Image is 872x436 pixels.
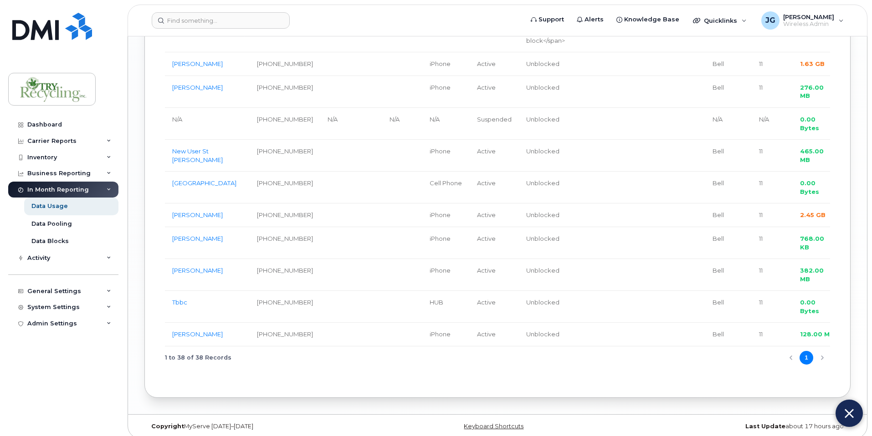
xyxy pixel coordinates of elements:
[752,108,793,140] td: N/A
[172,235,223,242] a: [PERSON_NAME]
[470,76,519,108] td: Active
[800,116,819,132] span: 0.00 Bytes
[382,108,422,140] td: N/A
[624,15,679,24] span: Knowledge Base
[172,84,223,91] a: [PERSON_NAME]
[422,108,470,140] td: N/A
[470,140,519,172] td: Active
[845,406,854,421] img: Close chat
[250,140,320,172] td: [PHONE_NUMBER]
[704,17,737,24] span: Quicklinks
[152,12,290,29] input: Find something...
[144,423,380,430] div: MyServe [DATE]–[DATE]
[705,140,752,172] td: Bell
[752,76,793,108] td: 11
[800,60,825,67] span: 1.63 GB
[524,10,570,29] a: Support
[570,10,610,29] a: Alerts
[519,172,705,203] td: Unblocked
[470,291,519,323] td: Active
[685,158,867,431] iframe: Five9 LiveChat
[172,60,223,67] a: [PERSON_NAME]
[250,172,320,203] td: [PHONE_NUMBER]
[172,179,236,187] a: [GEOGRAPHIC_DATA]
[165,351,231,365] span: 1 to 38 of 38 Records
[687,11,753,30] div: Quicklinks
[422,203,470,227] td: iPhone
[172,299,187,306] a: Tbbc
[172,116,182,123] span: N/A
[422,76,470,108] td: iPhone
[151,423,184,430] strong: Copyright
[519,108,705,140] td: Unblocked
[752,52,793,76] td: 11
[519,227,705,259] td: Unblocked
[422,140,470,172] td: iPhone
[470,259,519,291] td: Active
[250,203,320,227] td: [PHONE_NUMBER]
[705,52,752,76] td: Bell
[519,76,705,108] td: Unblocked
[519,291,705,323] td: Unblocked
[250,52,320,76] td: [PHONE_NUMBER]
[172,330,223,338] a: [PERSON_NAME]
[422,172,470,203] td: Cell Phone
[519,140,705,172] td: Unblocked
[470,108,519,140] td: Suspended
[783,20,834,28] span: Wireless Admin
[519,259,705,291] td: Unblocked
[470,52,519,76] td: Active
[765,15,775,26] span: JG
[470,323,519,346] td: Active
[172,147,223,163] a: New User St [PERSON_NAME]
[172,267,223,274] a: [PERSON_NAME]
[250,291,320,323] td: [PHONE_NUMBER]
[250,76,320,108] td: [PHONE_NUMBER]
[470,203,519,227] td: Active
[705,76,752,108] td: Bell
[422,227,470,259] td: iPhone
[615,423,851,430] div: about 17 hours ago
[800,84,824,100] span: 276.00 MB
[800,147,824,163] span: 465.00 MB
[539,15,564,24] span: Support
[250,323,320,346] td: [PHONE_NUMBER]
[585,15,604,24] span: Alerts
[752,140,793,172] td: 11
[519,52,705,76] td: Unblocked
[610,10,686,29] a: Knowledge Base
[519,203,705,227] td: Unblocked
[422,291,470,323] td: HUB
[250,108,320,140] td: [PHONE_NUMBER]
[519,323,705,346] td: Unblocked
[422,323,470,346] td: iPhone
[755,11,850,30] div: Jorg Gelz
[172,211,223,218] a: [PERSON_NAME]
[320,108,382,140] td: N/A
[783,13,834,20] span: [PERSON_NAME]
[470,227,519,259] td: Active
[705,108,752,140] td: N/A
[470,172,519,203] td: Active
[250,259,320,291] td: [PHONE_NUMBER]
[464,423,523,430] a: Keyboard Shortcuts
[422,259,470,291] td: iPhone
[250,227,320,259] td: [PHONE_NUMBER]
[422,52,470,76] td: iPhone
